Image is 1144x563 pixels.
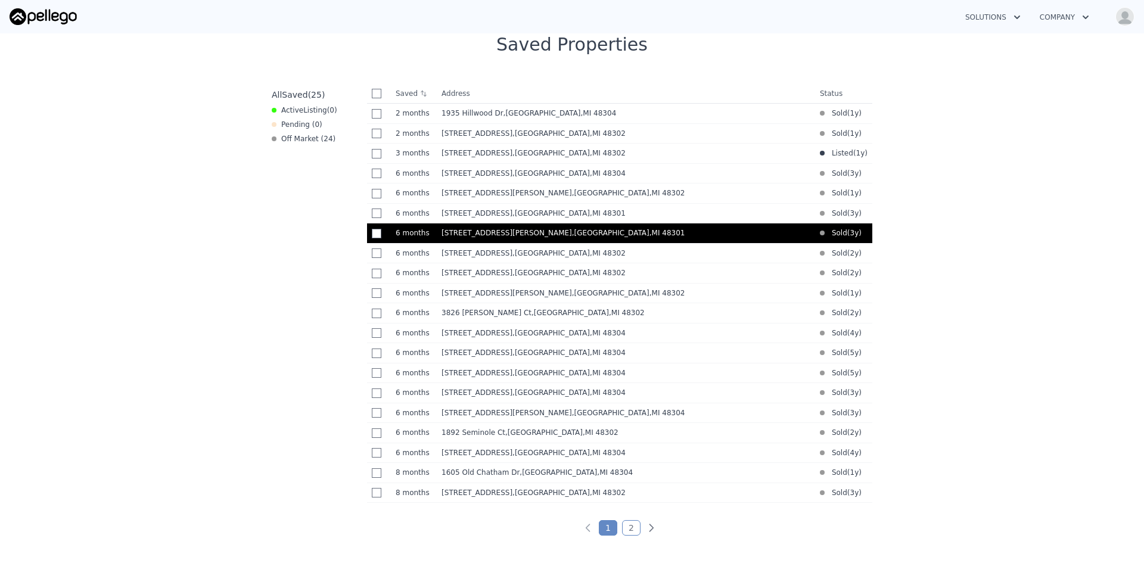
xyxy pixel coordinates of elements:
span: ) [859,169,862,178]
span: Sold ( [825,129,850,138]
button: Solutions [956,7,1030,28]
time: 2025-07-30 00:59 [396,108,432,118]
span: [STREET_ADDRESS] [442,269,512,277]
span: Sold ( [825,448,850,458]
span: , MI 48304 [649,409,685,417]
span: Sold ( [825,328,850,338]
time: 2025-03-27 13:37 [396,368,432,378]
span: [STREET_ADDRESS][PERSON_NAME] [442,229,572,237]
span: Listed ( [825,148,856,158]
div: Pending ( 0 ) [272,120,322,129]
span: Active ( 0 ) [281,105,337,115]
span: , MI 48304 [590,329,626,337]
span: ) [859,108,862,118]
span: ) [859,368,862,378]
div: Off Market ( 24 ) [272,134,335,144]
span: 1605 Old Chatham Dr [442,468,520,477]
span: [STREET_ADDRESS] [442,388,512,397]
span: , [GEOGRAPHIC_DATA] [512,388,630,397]
time: 2022-03-22 20:11 [850,328,859,338]
span: , MI 48302 [590,149,626,157]
span: 3826 [PERSON_NAME] Ct [442,309,531,317]
span: ) [859,408,862,418]
span: 1892 Seminole Ct [442,428,505,437]
span: ) [859,348,862,357]
span: 1935 Hillwood Dr [442,109,503,117]
div: Saved Properties [267,34,877,55]
time: 2022-07-06 11:58 [850,388,859,397]
span: [STREET_ADDRESS] [442,149,512,157]
span: ) [859,388,862,397]
time: 2022-11-16 17:51 [850,228,859,238]
span: Sold ( [825,388,850,397]
span: , MI 48302 [649,189,685,197]
time: 2025-01-22 18:08 [396,468,432,477]
time: 2024-08-06 08:10 [850,108,859,118]
span: Sold ( [825,188,850,198]
span: ) [859,328,862,338]
span: ) [859,228,862,238]
span: ) [859,428,862,437]
time: 2025-04-07 22:47 [396,248,432,258]
span: ) [859,448,862,458]
span: , [GEOGRAPHIC_DATA] [512,369,630,377]
span: Sold ( [825,248,850,258]
span: , MI 48304 [590,369,626,377]
span: , MI 48302 [590,269,626,277]
span: , MI 48304 [590,449,626,457]
time: 2025-04-07 20:12 [396,268,432,278]
span: [STREET_ADDRESS] [442,169,512,178]
span: , MI 48304 [590,169,626,178]
span: [STREET_ADDRESS] [442,369,512,377]
span: ) [859,468,862,477]
span: , [GEOGRAPHIC_DATA] [505,428,623,437]
span: , [GEOGRAPHIC_DATA] [512,129,630,138]
span: , [GEOGRAPHIC_DATA] [512,349,630,357]
span: ) [859,308,862,318]
time: 2025-04-13 01:19 [396,169,432,178]
span: Sold ( [825,348,850,357]
time: 2025-03-19 17:10 [396,408,432,418]
th: Saved [391,84,437,103]
span: , MI 48302 [583,428,618,437]
ul: Pagination [582,522,657,534]
span: [STREET_ADDRESS][PERSON_NAME] [442,189,572,197]
time: 2021-11-21 22:55 [850,448,859,458]
span: Sold ( [825,228,850,238]
span: , [GEOGRAPHIC_DATA] [512,489,630,497]
span: , [GEOGRAPHIC_DATA] [512,449,630,457]
span: , MI 48301 [590,209,626,217]
time: 2024-08-12 19:47 [850,188,859,198]
span: , [GEOGRAPHIC_DATA] [512,329,630,337]
span: ) [859,188,862,198]
span: Listing [303,106,327,114]
span: [STREET_ADDRESS] [442,209,512,217]
span: [STREET_ADDRESS] [442,329,512,337]
time: 2025-07-13 01:38 [396,148,432,158]
span: , [GEOGRAPHIC_DATA] [572,289,690,297]
span: , MI 48304 [590,349,626,357]
time: 2025-03-30 20:11 [396,348,432,357]
span: Sold ( [825,488,850,497]
time: 2021-01-05 19:20 [850,368,859,378]
span: Sold ( [825,468,850,477]
time: 2022-05-30 18:28 [850,169,859,178]
span: Sold ( [825,368,850,378]
time: 2023-11-14 06:00 [850,428,859,437]
span: , [GEOGRAPHIC_DATA] [512,269,630,277]
time: 2024-06-10 00:00 [850,288,859,298]
time: 2025-03-19 16:50 [396,428,432,437]
time: 2025-04-07 22:54 [396,209,432,218]
span: Sold ( [825,169,850,178]
time: 2021-01-16 03:13 [850,348,859,357]
span: , MI 48301 [649,229,685,237]
span: Sold ( [825,108,850,118]
span: [STREET_ADDRESS] [442,249,512,257]
span: [STREET_ADDRESS][PERSON_NAME] [442,409,572,417]
span: Sold ( [825,268,850,278]
span: Saved [282,90,307,99]
a: Next page [645,522,657,534]
time: 2022-10-28 14:34 [850,209,859,218]
span: [STREET_ADDRESS] [442,489,512,497]
time: 2024-04-02 21:28 [850,468,859,477]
